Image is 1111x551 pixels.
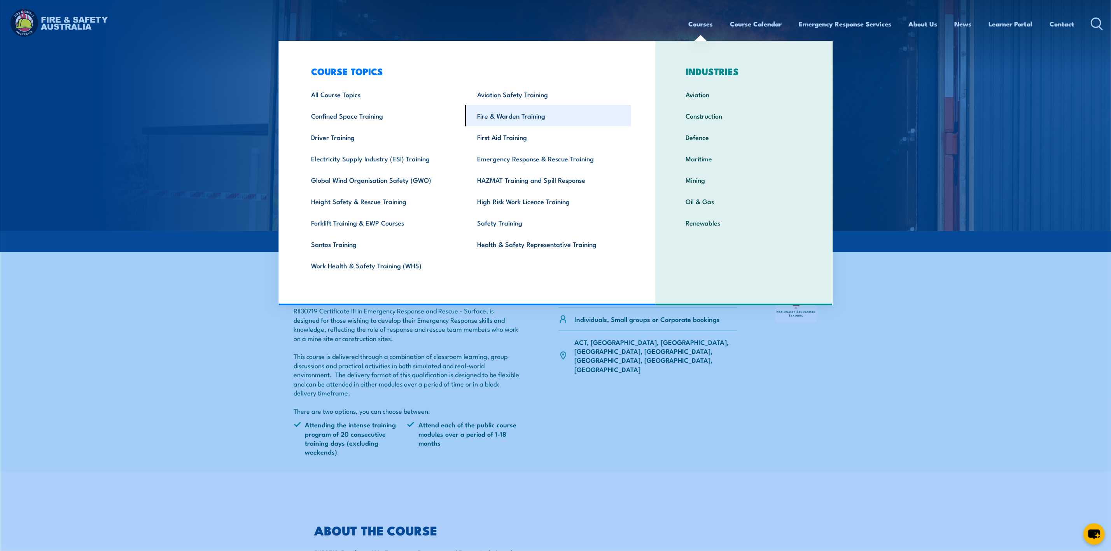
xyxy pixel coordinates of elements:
[674,212,815,233] a: Renewables
[465,148,631,169] a: Emergency Response & Rescue Training
[674,191,815,212] a: Oil & Gas
[465,126,631,148] a: First Aid Training
[909,14,938,34] a: About Us
[407,420,521,457] li: Attend each of the public course modules over a period of 1-18 months
[799,14,892,34] a: Emergency Response Services
[575,338,738,374] p: ACT, [GEOGRAPHIC_DATA], [GEOGRAPHIC_DATA], [GEOGRAPHIC_DATA], [GEOGRAPHIC_DATA], [GEOGRAPHIC_DATA...
[674,84,815,105] a: Aviation
[689,14,713,34] a: Courses
[1083,523,1105,545] button: chat-button
[299,169,465,191] a: Global Wind Organisation Safety (GWO)
[465,169,631,191] a: HAZMAT Training and Spill Response
[989,14,1033,34] a: Learner Portal
[299,126,465,148] a: Driver Training
[575,315,720,324] p: Individuals, Small groups or Corporate bookings
[299,233,465,255] a: Santos Training
[299,84,465,105] a: All Course Topics
[299,148,465,169] a: Electricity Supply Industry (ESI) Training
[730,14,782,34] a: Course Calendar
[465,84,631,105] a: Aviation Safety Training
[674,148,815,169] a: Maritime
[674,169,815,191] a: Mining
[465,105,631,126] a: Fire & Warden Training
[465,212,631,233] a: Safety Training
[315,525,520,535] h2: ABOUT THE COURSE
[294,420,408,457] li: Attending the intense training program of 20 consecutive training days (excluding weekends)
[465,191,631,212] a: High Risk Work Licence Training
[1050,14,1074,34] a: Contact
[299,66,631,77] h3: COURSE TOPICS
[674,66,815,77] h3: INDUSTRIES
[299,212,465,233] a: Forklift Training & EWP Courses
[299,255,465,276] a: Work Health & Safety Training (WHS)
[299,105,465,126] a: Confined Space Training
[674,105,815,126] a: Construction
[674,126,815,148] a: Defence
[299,191,465,212] a: Height Safety & Rescue Training
[294,306,521,415] p: RII30719 Certificate III in Emergency Response and Rescue - Surface, is designed for those wishin...
[465,233,631,255] a: Health & Safety Representative Training
[955,14,972,34] a: News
